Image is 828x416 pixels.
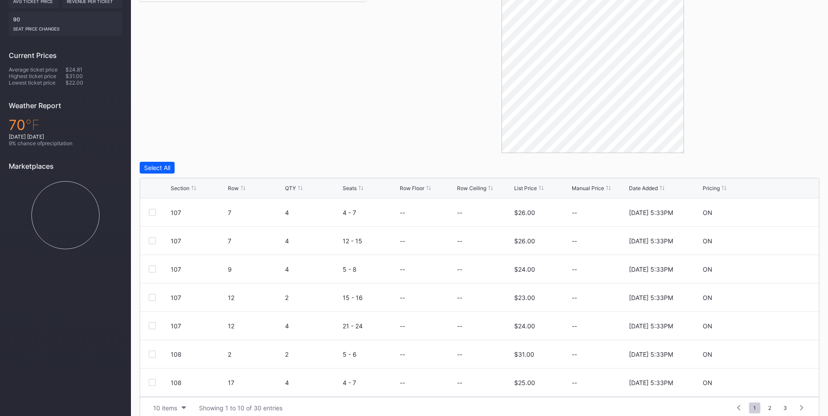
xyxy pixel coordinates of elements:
[703,379,712,386] div: ON
[199,404,282,412] div: Showing 1 to 10 of 30 entries
[9,177,122,253] svg: Chart title
[9,140,122,147] div: 9 % chance of precipitation
[9,51,122,60] div: Current Prices
[228,209,283,216] div: 7
[285,351,340,358] div: 2
[285,266,340,273] div: 4
[285,237,340,245] div: 4
[13,23,118,31] div: seat price changes
[749,402,760,413] span: 1
[572,379,627,386] div: --
[514,351,534,358] div: $31.00
[514,379,535,386] div: $25.00
[228,294,283,301] div: 12
[285,379,340,386] div: 4
[779,402,791,413] span: 3
[703,266,712,273] div: ON
[457,379,462,386] div: --
[285,185,296,191] div: QTY
[703,351,712,358] div: ON
[171,237,226,245] div: 107
[703,322,712,330] div: ON
[703,209,712,216] div: ON
[171,351,226,358] div: 108
[400,379,405,386] div: --
[629,294,673,301] div: [DATE] 5:33PM
[285,209,340,216] div: 4
[228,266,283,273] div: 9
[285,322,340,330] div: 4
[457,209,462,216] div: --
[400,185,424,191] div: Row Floor
[572,322,627,330] div: --
[400,266,405,273] div: --
[228,351,283,358] div: 2
[400,351,405,358] div: --
[457,185,486,191] div: Row Ceiling
[9,101,122,110] div: Weather Report
[457,322,462,330] div: --
[228,185,239,191] div: Row
[9,133,122,140] div: [DATE] [DATE]
[629,209,673,216] div: [DATE] 5:33PM
[572,351,627,358] div: --
[629,266,673,273] div: [DATE] 5:33PM
[629,379,673,386] div: [DATE] 5:33PM
[572,266,627,273] div: --
[572,237,627,245] div: --
[228,379,283,386] div: 17
[285,294,340,301] div: 2
[343,185,357,191] div: Seats
[457,351,462,358] div: --
[514,237,535,245] div: $26.00
[343,322,398,330] div: 21 - 24
[171,209,226,216] div: 107
[514,294,535,301] div: $23.00
[457,266,462,273] div: --
[140,162,175,174] button: Select All
[149,402,190,414] button: 10 items
[629,351,673,358] div: [DATE] 5:33PM
[343,266,398,273] div: 5 - 8
[9,79,65,86] div: Lowest ticket price
[65,79,122,86] div: $22.00
[572,209,627,216] div: --
[9,116,122,133] div: 70
[9,73,65,79] div: Highest ticket price
[228,322,283,330] div: 12
[343,351,398,358] div: 5 - 6
[703,237,712,245] div: ON
[457,237,462,245] div: --
[9,162,122,170] div: Marketplaces
[9,12,122,36] div: 90
[514,209,535,216] div: $26.00
[514,185,537,191] div: List Price
[343,237,398,245] div: 12 - 15
[343,379,398,386] div: 4 - 7
[572,185,604,191] div: Manual Price
[457,294,462,301] div: --
[514,322,535,330] div: $24.00
[703,294,712,301] div: ON
[514,266,535,273] div: $24.00
[171,322,226,330] div: 107
[343,209,398,216] div: 4 - 7
[703,185,720,191] div: Pricing
[171,266,226,273] div: 107
[400,209,405,216] div: --
[629,237,673,245] div: [DATE] 5:33PM
[144,164,170,171] div: Select All
[400,322,405,330] div: --
[400,237,405,245] div: --
[400,294,405,301] div: --
[171,294,226,301] div: 107
[153,404,177,412] div: 10 items
[65,66,122,73] div: $24.81
[629,185,658,191] div: Date Added
[171,379,226,386] div: 108
[343,294,398,301] div: 15 - 16
[572,294,627,301] div: --
[25,116,40,133] span: ℉
[764,402,776,413] span: 2
[228,237,283,245] div: 7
